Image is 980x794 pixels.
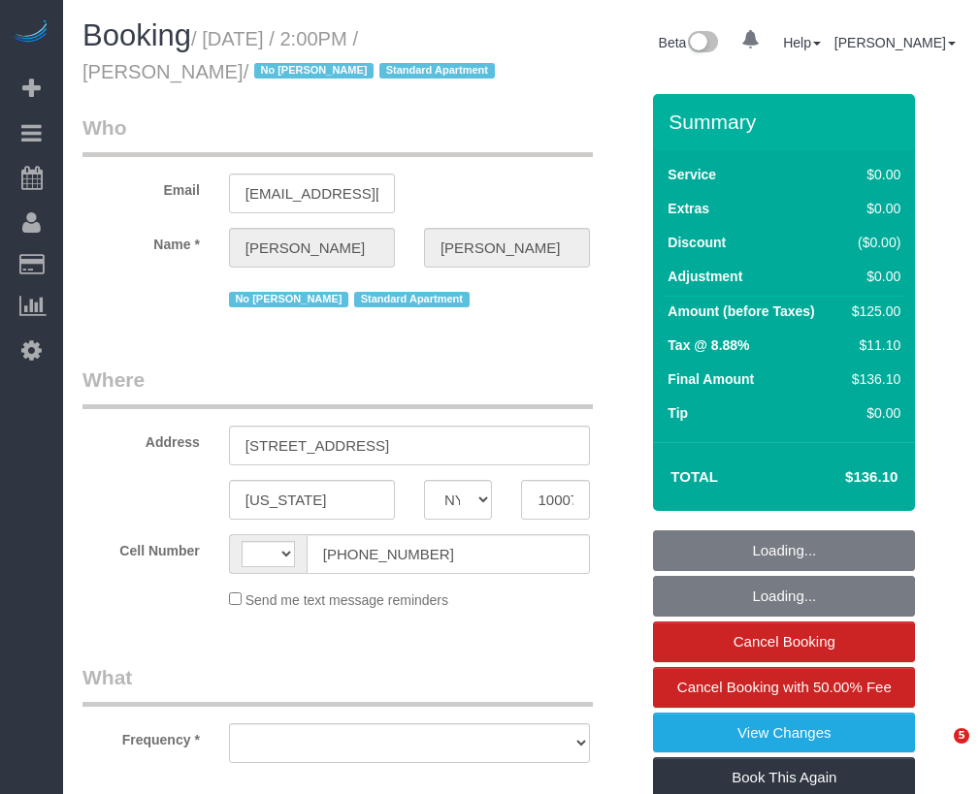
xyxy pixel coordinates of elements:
[954,728,969,744] span: 5
[82,18,191,52] span: Booking
[354,292,470,307] span: Standard Apartment
[783,35,821,50] a: Help
[844,335,900,355] div: $11.10
[844,369,900,389] div: $136.10
[844,199,900,218] div: $0.00
[668,335,749,355] label: Tax @ 8.88%
[668,369,754,389] label: Final Amount
[68,723,214,749] label: Frequency *
[653,667,915,708] a: Cancel Booking with 50.00% Fee
[82,663,593,707] legend: What
[668,302,814,321] label: Amount (before Taxes)
[307,534,590,574] input: Cell Number
[68,426,214,452] label: Address
[844,233,900,252] div: ($0.00)
[844,403,900,423] div: $0.00
[686,31,718,56] img: New interface
[82,28,501,82] small: / [DATE] / 2:00PM / [PERSON_NAME]
[659,35,719,50] a: Beta
[68,534,214,560] label: Cell Number
[229,174,395,213] input: Email
[82,113,593,157] legend: Who
[844,302,900,321] div: $125.00
[668,403,688,423] label: Tip
[653,713,915,753] a: View Changes
[229,480,395,520] input: City
[245,592,448,608] span: Send me text message reminders
[668,199,709,218] label: Extras
[668,165,716,184] label: Service
[424,228,590,268] input: Last Name
[844,165,900,184] div: $0.00
[677,679,892,695] span: Cancel Booking with 50.00% Fee
[82,365,593,409] legend: Where
[668,267,742,286] label: Adjustment
[521,480,590,520] input: Zip Code
[244,61,501,82] span: /
[668,233,726,252] label: Discount
[669,111,905,133] h3: Summary
[379,63,495,79] span: Standard Apartment
[914,728,961,775] iframe: Intercom live chat
[670,468,718,485] strong: Total
[834,35,956,50] a: [PERSON_NAME]
[787,469,898,486] h4: $136.10
[68,228,214,254] label: Name *
[653,621,915,662] a: Cancel Booking
[254,63,374,79] span: No [PERSON_NAME]
[68,174,214,200] label: Email
[229,292,348,307] span: No [PERSON_NAME]
[12,19,50,47] img: Automaid Logo
[229,228,395,268] input: First Name
[844,267,900,286] div: $0.00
